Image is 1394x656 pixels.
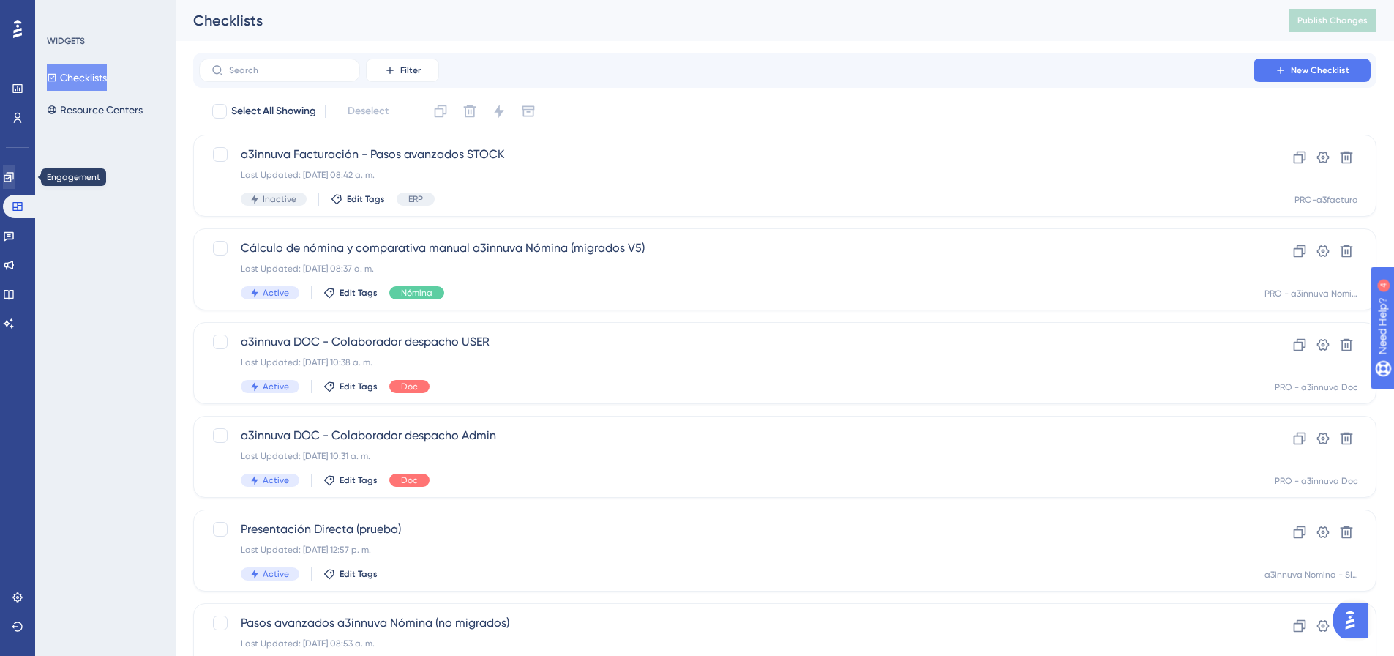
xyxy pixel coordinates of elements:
span: Deselect [348,102,389,120]
div: WIDGETS [47,35,85,47]
div: PRO - a3innuva Nomina [1264,288,1358,299]
div: 4 [102,7,106,19]
span: Active [263,568,289,580]
div: Last Updated: [DATE] 12:57 p. m. [241,544,1212,556]
span: Inactive [263,193,296,205]
div: Last Updated: [DATE] 10:31 a. m. [241,450,1212,462]
div: Last Updated: [DATE] 08:53 a. m. [241,638,1212,649]
span: Edit Tags [340,568,378,580]
div: a3innuva Nomina - SI (pre) [1264,569,1358,581]
button: Edit Tags [331,193,385,205]
span: Edit Tags [340,474,378,486]
button: Edit Tags [323,381,378,392]
div: Checklists [193,10,1252,31]
span: ERP [408,193,423,205]
button: New Checklist [1254,59,1371,82]
span: Filter [400,64,421,76]
button: Checklists [47,64,107,91]
div: Last Updated: [DATE] 08:37 a. m. [241,263,1212,275]
button: Publish Changes [1289,9,1376,32]
div: Last Updated: [DATE] 08:42 a. m. [241,169,1212,181]
div: PRO - a3innuva Doc [1275,381,1358,393]
span: Presentación Directa (prueba) [241,521,1212,538]
button: Resource Centers [47,97,143,123]
span: Publish Changes [1297,15,1368,26]
span: Doc [401,474,418,486]
span: Edit Tags [340,287,378,299]
button: Edit Tags [323,287,378,299]
input: Search [229,65,348,75]
button: Deselect [334,98,402,124]
button: Edit Tags [323,474,378,486]
span: Edit Tags [340,381,378,392]
span: a3innuva DOC - Colaborador despacho USER [241,333,1212,351]
span: Cálculo de nómina y comparativa manual a3innuva Nómina (migrados V5) [241,239,1212,257]
span: Pasos avanzados a3innuva Nómina (no migrados) [241,614,1212,632]
span: Nómina [401,287,432,299]
span: Need Help? [34,4,91,21]
button: Edit Tags [323,568,378,580]
div: PRO - a3innuva Doc [1275,475,1358,487]
span: Select All Showing [231,102,316,120]
div: PRO-a3factura [1294,194,1358,206]
span: Doc [401,381,418,392]
div: Last Updated: [DATE] 10:38 a. m. [241,357,1212,368]
span: Active [263,381,289,392]
span: Edit Tags [347,193,385,205]
span: a3innuva Facturación - Pasos avanzados STOCK [241,146,1212,163]
button: Filter [366,59,439,82]
span: Active [263,474,289,486]
span: Active [263,287,289,299]
iframe: UserGuiding AI Assistant Launcher [1333,598,1376,642]
span: a3innuva DOC - Colaborador despacho Admin [241,427,1212,444]
span: New Checklist [1291,64,1349,76]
